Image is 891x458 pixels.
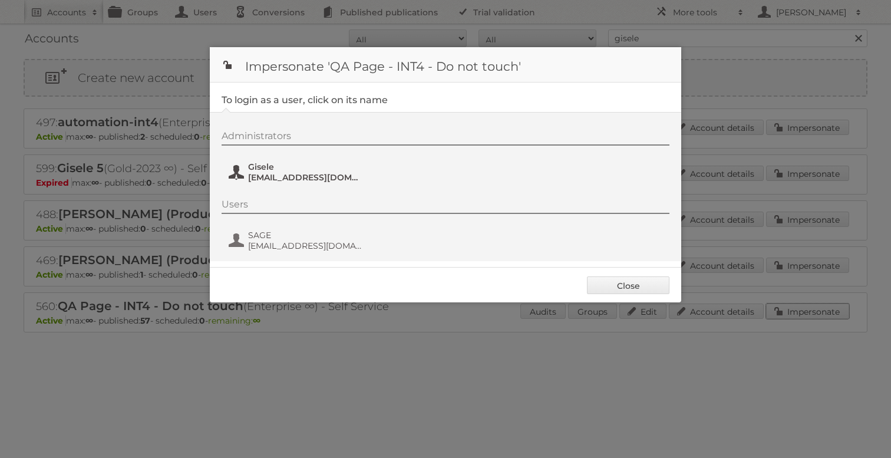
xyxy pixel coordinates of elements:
[222,130,669,146] div: Administrators
[587,276,669,294] a: Close
[222,199,669,214] div: Users
[248,240,362,251] span: [EMAIL_ADDRESS][DOMAIN_NAME]
[248,230,362,240] span: SAGE
[248,172,362,183] span: [EMAIL_ADDRESS][DOMAIN_NAME]
[248,162,362,172] span: Gisele
[222,94,388,106] legend: To login as a user, click on its name
[227,160,366,184] button: Gisele [EMAIL_ADDRESS][DOMAIN_NAME]
[210,47,681,83] h1: Impersonate 'QA Page - INT4 - Do not touch'
[227,229,366,252] button: SAGE [EMAIL_ADDRESS][DOMAIN_NAME]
